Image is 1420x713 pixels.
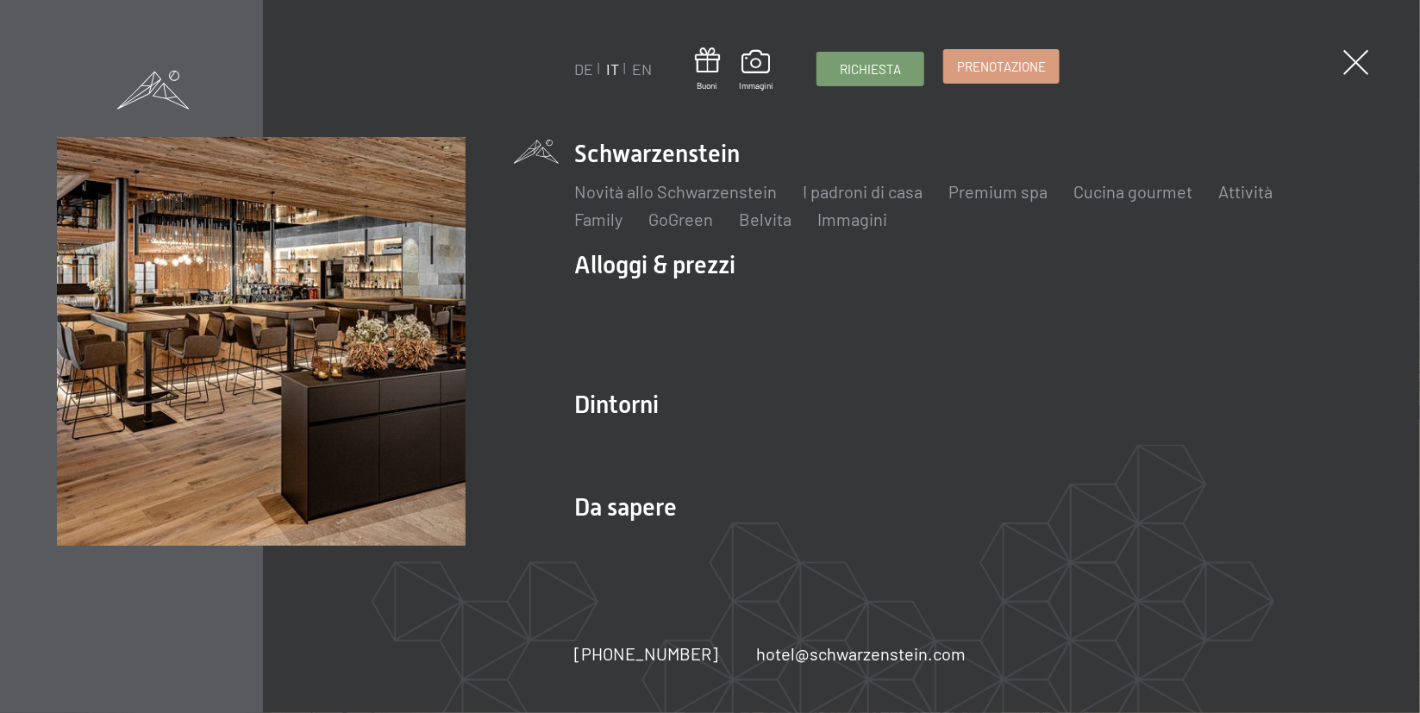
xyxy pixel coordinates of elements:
a: Belvita [739,209,791,229]
a: DE [574,59,593,78]
a: Premium spa [948,181,1048,202]
a: Family [574,209,622,229]
span: Richiesta [840,60,901,78]
a: EN [632,59,652,78]
a: Immagini [817,209,887,229]
a: [PHONE_NUMBER] [574,641,718,666]
a: Cucina gourmet [1073,181,1192,202]
a: I padroni di casa [803,181,923,202]
a: Immagini [739,50,773,91]
span: [PHONE_NUMBER] [574,643,718,664]
a: IT [606,59,619,78]
a: Prenotazione [944,50,1059,83]
span: Prenotazione [957,58,1046,76]
a: GoGreen [648,209,713,229]
a: Buoni [695,47,720,91]
a: Novità allo Schwarzenstein [574,181,777,202]
a: Attività [1218,181,1273,202]
span: Immagini [739,79,773,91]
span: Buoni [695,79,720,91]
a: Richiesta [817,53,923,85]
a: hotel@schwarzenstein.com [756,641,966,666]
